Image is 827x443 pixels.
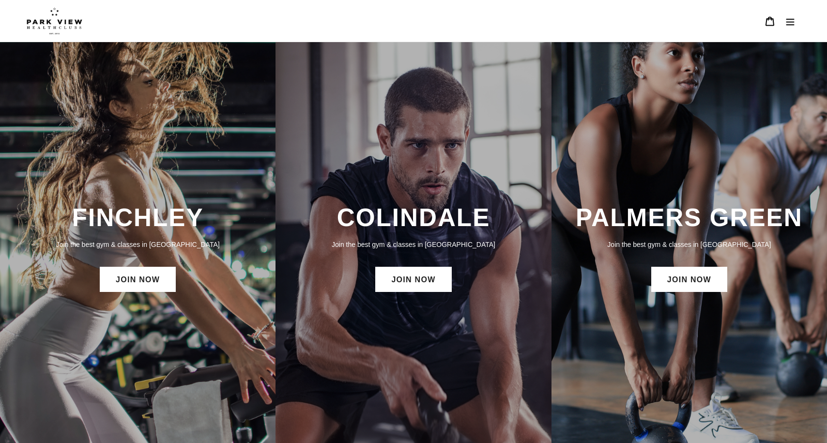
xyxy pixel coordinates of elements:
h3: FINCHLEY [10,203,266,232]
img: Park view health clubs is a gym near you. [27,7,82,34]
a: JOIN NOW: Colindale Membership [375,267,451,292]
a: JOIN NOW: Palmers Green Membership [651,267,727,292]
p: Join the best gym & classes in [GEOGRAPHIC_DATA] [10,239,266,250]
h3: COLINDALE [285,203,541,232]
h3: PALMERS GREEN [561,203,817,232]
p: Join the best gym & classes in [GEOGRAPHIC_DATA] [285,239,541,250]
p: Join the best gym & classes in [GEOGRAPHIC_DATA] [561,239,817,250]
button: Menu [780,11,800,31]
a: JOIN NOW: Finchley Membership [100,267,176,292]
